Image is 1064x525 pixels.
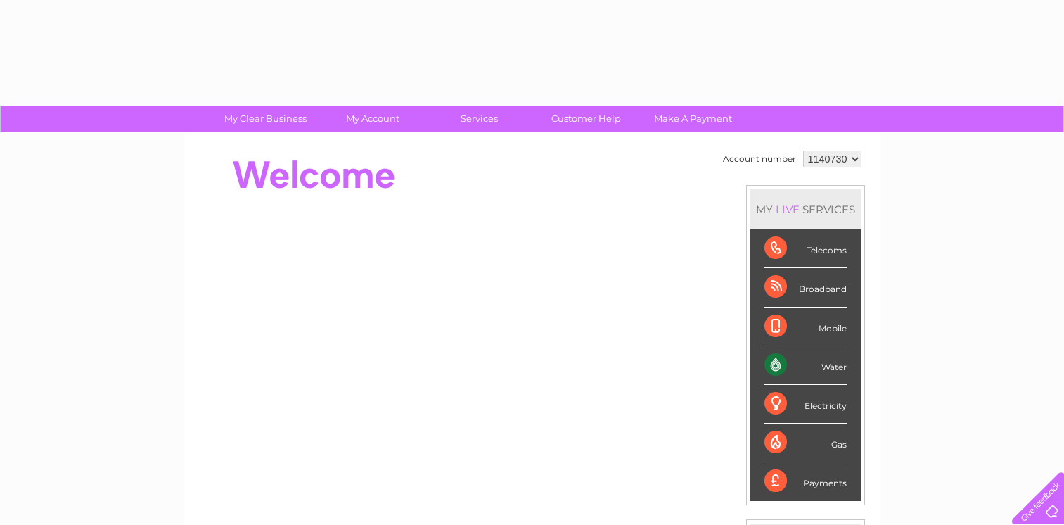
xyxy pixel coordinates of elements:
a: Customer Help [528,106,644,132]
a: My Account [314,106,430,132]
div: Gas [764,424,847,462]
a: Make A Payment [635,106,751,132]
div: LIVE [773,203,802,216]
div: Payments [764,462,847,500]
a: Services [421,106,537,132]
div: Electricity [764,385,847,424]
div: Broadband [764,268,847,307]
a: My Clear Business [207,106,323,132]
div: Water [764,346,847,385]
td: Account number [719,147,800,171]
div: Telecoms [764,229,847,268]
div: Mobile [764,308,847,346]
div: MY SERVICES [750,189,861,229]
